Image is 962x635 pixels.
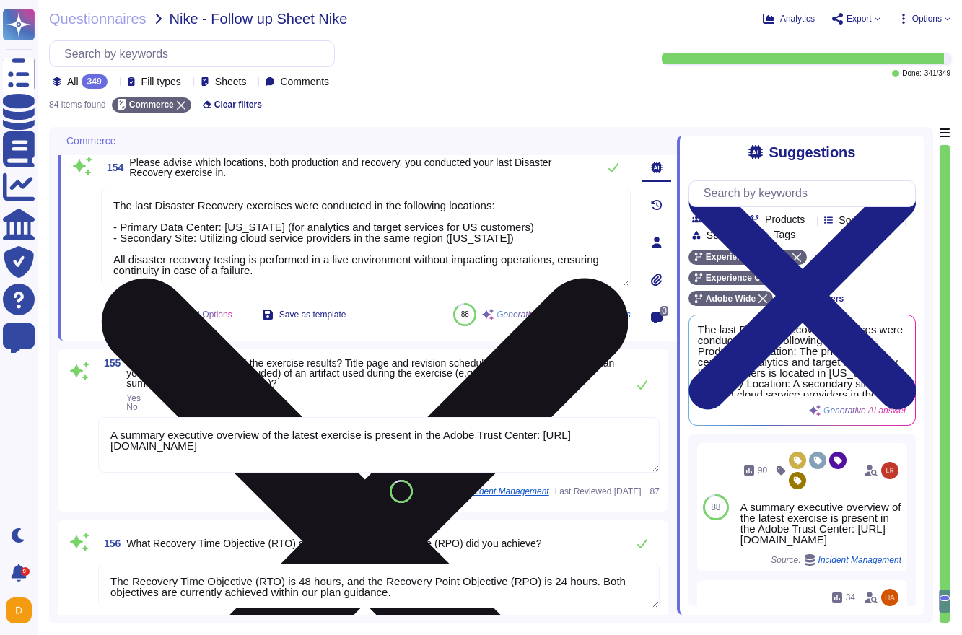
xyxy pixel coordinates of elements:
span: Nike - Follow up Sheet Nike [170,12,348,26]
span: Incident Management [818,556,901,564]
span: Export [847,14,872,23]
span: 155 [98,358,121,368]
input: Search by keywords [57,41,334,66]
textarea: A summary executive overview of the latest exercise is present in the Adobe Trust Center: [URL][D... [98,417,660,473]
span: 88 [461,310,469,318]
div: 349 [82,74,108,89]
span: All [67,76,79,87]
button: user [3,595,42,626]
span: 341 / 349 [924,70,950,77]
span: 154 [101,162,123,172]
span: 88 [711,503,720,512]
span: Sheets [215,76,247,87]
input: Search by keywords [696,181,915,206]
span: Please advise which locations, both production and recovery, you conducted your last Disaster Rec... [129,157,551,178]
span: 87 [647,487,660,496]
img: user [6,597,32,623]
textarea: The Recovery Time Objective (RTO) is 48 hours, and the Recovery Point Objective (RPO) is 24 hours... [98,564,660,608]
span: Commerce [66,136,115,146]
span: Done: [902,70,922,77]
span: Commerce [129,100,174,109]
span: Analytics [780,14,815,23]
img: user [881,589,898,606]
span: 34 [846,593,855,602]
textarea: The last Disaster Recovery exercises were conducted in the following locations: - Primary Data Ce... [101,188,631,286]
img: user [881,462,898,479]
span: 90 [758,466,767,475]
div: 9+ [21,567,30,576]
button: Analytics [763,13,815,25]
span: Source: [771,554,901,566]
div: 84 items found [49,100,106,109]
span: Questionnaires [49,12,147,26]
span: 156 [98,538,121,548]
div: A summary executive overview of the latest exercise is present in the Adobe Trust Center: [URL][D... [740,502,901,545]
span: Comments [280,76,329,87]
span: 89 [397,487,405,495]
span: Clear filters [214,100,262,109]
span: Options [912,14,942,23]
span: Fill types [141,76,181,87]
span: 0 [660,306,668,316]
